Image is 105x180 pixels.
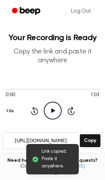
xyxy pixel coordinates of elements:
[64,3,98,20] a: Log Out
[80,134,100,147] button: Copy
[6,48,99,65] p: Copy the link and paste it anywhere
[34,164,85,175] a: [EMAIL_ADDRESS][DOMAIN_NAME]
[7,5,47,18] a: Beep
[42,148,73,170] span: Link copied. Paste it anywhere.
[6,105,16,117] button: 1.0x
[6,34,99,42] h1: Your Recording is Ready
[4,164,101,176] span: Contact us
[90,92,99,99] span: 1:03
[6,92,15,99] span: 0:00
